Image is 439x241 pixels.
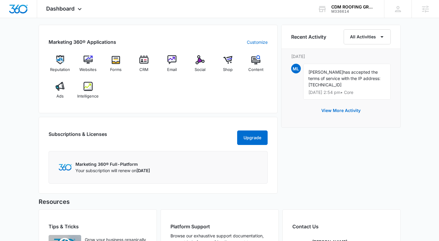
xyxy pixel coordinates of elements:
span: Dashboard [46,5,75,12]
span: [DATE] [136,168,150,173]
h2: Marketing 360® Applications [49,38,116,46]
div: account id [331,9,375,14]
span: Forms [110,67,122,73]
a: Forms [104,55,128,77]
div: account name [331,5,375,9]
span: [PERSON_NAME] [308,69,343,75]
span: Content [248,67,263,73]
a: Content [244,55,268,77]
span: ML [291,64,301,73]
p: Your subscription will renew on [75,167,150,174]
a: Intelligence [76,82,100,104]
span: Websites [79,67,97,73]
span: Reputation [50,67,70,73]
span: Email [167,67,177,73]
button: Upgrade [237,130,268,145]
p: [DATE] 2:54 pm • Core [308,90,386,95]
span: has accepted the terms of service with the IP address: [308,69,380,81]
a: Reputation [49,55,72,77]
button: View More Activity [315,103,367,118]
a: Shop [216,55,240,77]
h5: Resources [39,197,401,206]
h6: Recent Activity [291,33,326,40]
span: [TECHNICAL_ID] [308,82,342,87]
h2: Subscriptions & Licenses [49,130,107,143]
h2: Tips & Tricks [49,223,147,230]
a: Social [188,55,212,77]
img: Marketing 360 Logo [59,164,72,170]
a: Customize [247,39,268,45]
a: Ads [49,82,72,104]
span: Intelligence [77,93,99,99]
span: Social [195,67,205,73]
button: All Activities [344,29,391,44]
h2: Contact Us [292,223,391,230]
span: Shop [223,67,233,73]
h2: Platform Support [170,223,269,230]
p: Marketing 360® Full-Platform [75,161,150,167]
span: CRM [139,67,148,73]
a: Email [161,55,184,77]
a: CRM [132,55,156,77]
a: Websites [76,55,100,77]
p: [DATE] [291,53,391,59]
span: Ads [56,93,64,99]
